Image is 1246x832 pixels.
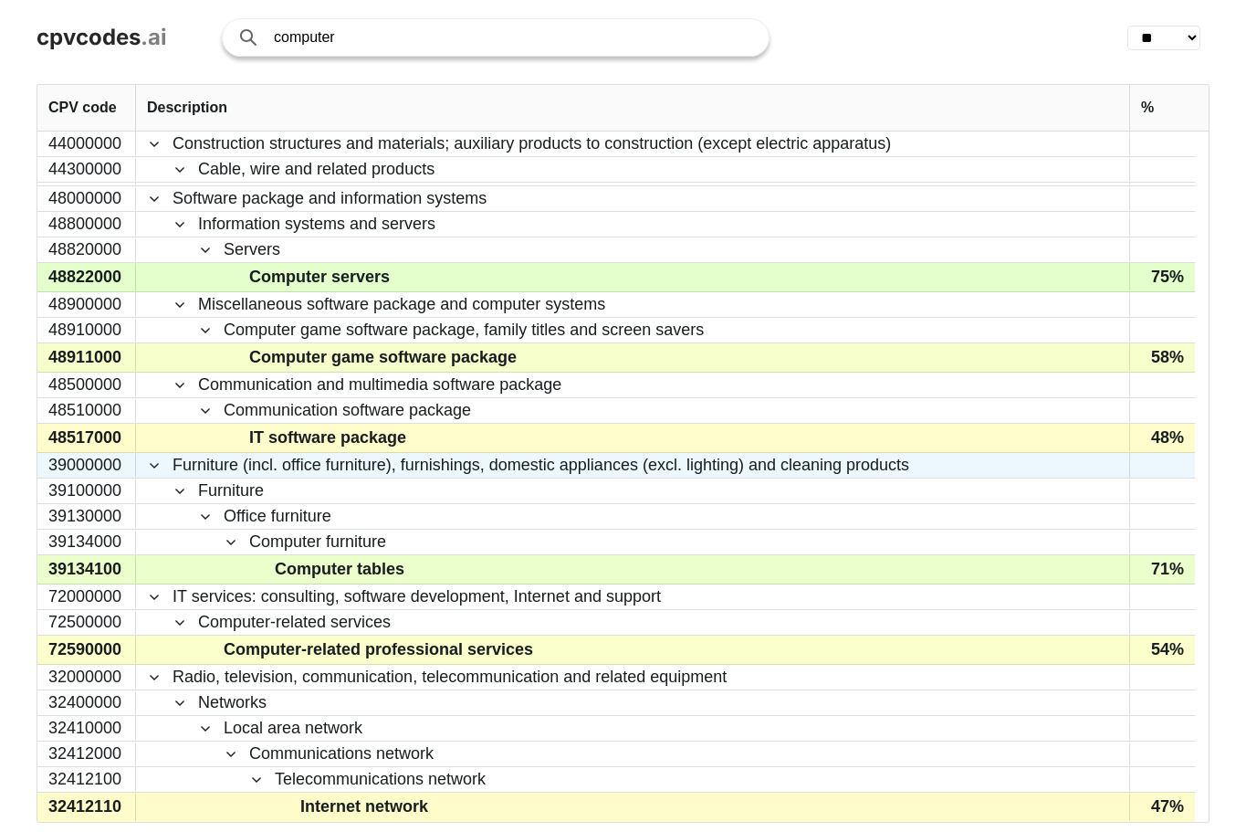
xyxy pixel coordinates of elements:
[173,132,891,155] span: Construction structures and materials; auxiliary products to construction (except electric appara...
[1129,793,1195,821] div: 47%
[37,767,136,792] div: 32412100
[224,717,362,740] span: Local area network
[1129,263,1195,291] div: 75%
[147,100,227,116] span: Description
[249,425,406,451] span: IT software package
[198,158,435,181] span: Cable, wire and related products
[198,611,391,634] span: Computer-related services
[37,479,136,503] div: 39100000
[37,742,136,766] div: 32412000
[198,374,561,396] span: Communication and multimedia software package
[37,186,136,211] div: 48000000
[37,343,136,372] div: 48911000
[275,556,404,583] span: Computer tables
[249,742,434,765] span: Communications network
[275,768,486,791] span: Telecommunications network
[37,585,136,609] div: 72000000
[173,666,727,689] span: Radio, television, communication, telecommunication and related equipment
[274,19,750,56] input: Search products or services...
[37,263,136,291] div: 48822000
[37,292,136,317] div: 48900000
[37,610,136,635] div: 72500000
[224,505,331,528] span: Office furniture
[37,504,136,529] div: 39130000
[198,213,435,236] span: Information systems and servers
[198,479,264,502] span: Furniture
[37,716,136,741] div: 32410000
[48,100,117,116] span: CPV code
[173,187,487,210] span: Software package and information systems
[37,157,136,182] div: 44300000
[37,793,136,821] div: 32412110
[37,665,136,690] div: 32000000
[37,636,136,664] div: 72590000
[198,691,267,714] span: Networks
[173,585,661,608] span: IT services: consulting, software development, Internet and support
[1129,636,1195,664] div: 54%
[249,344,517,371] span: Computer game software package
[1141,100,1154,116] span: %
[300,794,428,820] span: Internet network
[37,212,136,237] div: 48800000
[37,24,141,50] span: cpvcodes
[1129,343,1195,372] div: 58%
[37,373,136,397] div: 48500000
[37,424,136,452] div: 48517000
[37,25,167,51] a: cpvcodes.ai
[1129,555,1195,584] div: 71%
[224,399,471,422] span: Communication software package
[1129,424,1195,452] div: 48%
[37,237,136,262] div: 48820000
[37,453,136,478] div: 39000000
[37,398,136,423] div: 48510000
[198,293,605,316] span: Miscellaneous software package and computer systems
[249,531,386,553] span: Computer furniture
[37,318,136,342] div: 48910000
[224,637,533,663] span: Computer-related professional services
[37,555,136,584] div: 39134100
[37,530,136,554] div: 39134000
[173,454,909,477] span: Furniture (incl. office furniture), furnishings, domestic appliances (excl. lighting) and cleanin...
[224,238,280,261] span: Servers
[37,132,136,156] div: 44000000
[141,24,167,50] span: .ai
[37,690,136,715] div: 32400000
[224,319,704,342] span: Computer game software package, family titles and screen savers
[249,264,390,290] span: Computer servers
